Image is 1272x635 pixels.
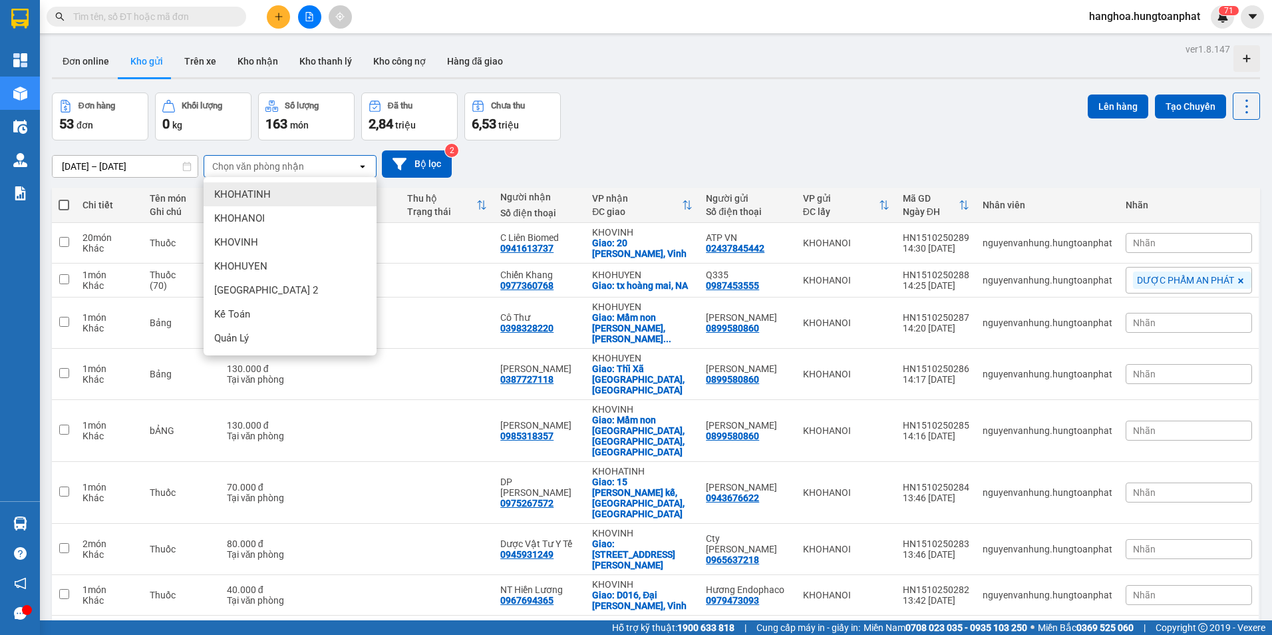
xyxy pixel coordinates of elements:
[227,595,301,606] div: Tại văn phòng
[983,369,1112,379] div: nguyenvanhung.hungtoanphat
[79,101,115,110] div: Đơn hàng
[983,590,1112,600] div: nguyenvanhung.hungtoanphat
[82,420,136,431] div: 1 món
[172,120,182,130] span: kg
[1133,590,1156,600] span: Nhãn
[82,232,136,243] div: 20 món
[52,93,148,140] button: Đơn hàng53đơn
[82,584,136,595] div: 1 món
[445,144,458,157] sup: 2
[407,206,476,217] div: Trạng thái
[592,528,693,538] div: KHOVINH
[706,323,759,333] div: 0899580860
[592,477,693,519] div: Giao: 15 Ngô Đức kế, Nam Hà, Hà Tĩnh
[82,549,136,560] div: Khác
[706,312,789,323] div: C Ngọc
[592,579,693,590] div: KHOVINH
[500,374,554,385] div: 0387727118
[1078,8,1211,25] span: hanghoa.hungtoanphat
[706,270,789,280] div: Q335
[903,595,969,606] div: 13:42 [DATE]
[369,116,393,132] span: 2,84
[706,280,759,291] div: 0987453555
[744,620,746,635] span: |
[983,425,1112,436] div: nguyenvanhung.hungtoanphat
[150,193,214,204] div: Tên món
[290,120,309,130] span: món
[803,193,879,204] div: VP gửi
[150,270,214,280] div: Thuốc
[214,212,265,225] span: KHOHANOI
[214,260,267,273] span: KHOHUYEN
[13,120,27,134] img: warehouse-icon
[267,5,290,29] button: plus
[1241,5,1264,29] button: caret-down
[592,206,682,217] div: ĐC giao
[903,584,969,595] div: HN1510250282
[903,323,969,333] div: 14:20 [DATE]
[612,620,734,635] span: Hỗ trợ kỹ thuật:
[903,363,969,374] div: HN1510250286
[52,45,120,77] button: Đơn online
[357,161,368,172] svg: open
[227,374,301,385] div: Tại văn phòng
[227,549,301,560] div: Tại văn phòng
[214,284,318,297] span: [GEOGRAPHIC_DATA] 2
[150,238,214,248] div: Thuốc
[382,150,452,178] button: Bộ lọc
[150,544,214,554] div: Thuốc
[803,238,889,248] div: KHOHANOI
[227,45,289,77] button: Kho nhận
[204,177,377,355] ul: Menu
[1133,487,1156,498] span: Nhãn
[82,363,136,374] div: 1 món
[983,200,1112,210] div: Nhân viên
[265,116,287,132] span: 163
[1133,317,1156,328] span: Nhãn
[55,12,65,21] span: search
[803,487,889,498] div: KHOHANOI
[1137,274,1234,286] span: DƯỢC PHẨM AN PHÁT
[983,275,1112,286] div: nguyenvanhung.hungtoanphat
[13,517,27,530] img: warehouse-icon
[162,116,170,132] span: 0
[1217,11,1229,23] img: icon-new-feature
[13,186,27,200] img: solution-icon
[11,9,29,29] img: logo-vxr
[803,317,889,328] div: KHOHANOI
[1224,6,1229,15] span: 7
[864,620,1027,635] span: Miền Nam
[82,374,136,385] div: Khác
[227,431,301,441] div: Tại văn phòng
[1038,620,1134,635] span: Miền Bắc
[1247,11,1259,23] span: caret-down
[706,420,789,431] div: C Ngọc
[592,466,693,477] div: KHOHATINH
[82,280,136,291] div: Khác
[289,45,363,77] button: Kho thanh lý
[706,363,789,374] div: C Ngọc
[227,538,301,549] div: 80.000 đ
[592,312,693,344] div: Giao: Mầm non Bình Minh, Nguyễn Duy Trinh, Cửa Lò, NA
[500,280,554,291] div: 0977360768
[500,477,579,498] div: DP Thành Sen
[212,160,304,173] div: Chọn văn phòng nhận
[363,45,436,77] button: Kho công nợ
[706,431,759,441] div: 0899580860
[592,353,693,363] div: KHOHUYEN
[436,45,514,77] button: Hàng đã giao
[227,363,301,374] div: 130.000 đ
[120,45,174,77] button: Kho gửi
[592,363,693,395] div: Giao: Thĩ Xã Hoàng Mai, Nghệ An
[498,120,519,130] span: triệu
[82,270,136,280] div: 1 món
[1133,238,1156,248] span: Nhãn
[59,116,74,132] span: 53
[1233,45,1260,72] div: Tạo kho hàng mới
[706,482,789,493] div: Đỗ Cường
[803,425,889,436] div: KHOHANOI
[82,595,136,606] div: Khác
[53,156,198,177] input: Select a date range.
[1076,622,1134,633] strong: 0369 525 060
[150,369,214,379] div: Bảng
